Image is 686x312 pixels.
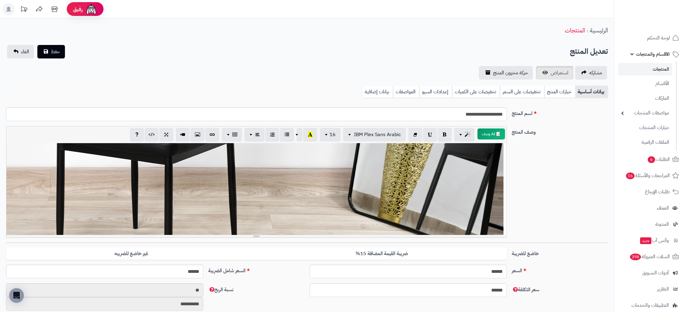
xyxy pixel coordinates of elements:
[618,233,682,248] a: وآتس آبجديد
[419,86,452,98] a: إعدادات السيو
[16,3,32,17] a: تحديثات المنصة
[51,48,60,55] span: حفظ
[618,63,672,76] a: المنتجات
[590,26,608,35] a: الرئيسية
[500,86,544,98] a: تخفيضات على السعر
[647,156,655,163] span: 6
[206,265,307,274] label: السعر شامل الضريبة
[570,45,608,58] h2: تعديل المنتج
[9,288,24,303] div: Open Intercom Messenger
[452,86,500,98] a: تخفيضات على الكميات
[618,184,682,199] a: طلبات الإرجاع
[618,266,682,280] a: أدوات التسويق
[618,92,672,105] a: الماركات
[636,50,670,58] span: الأقسام والمنتجات
[625,171,670,180] span: المراجعات والأسئلة
[85,3,97,15] img: ai-face.png
[393,86,419,98] a: المواصفات
[644,8,680,21] img: logo-2.png
[330,131,336,138] span: 16
[6,247,256,260] label: غير خاضع للضريبه
[618,77,672,90] a: الأقسام
[645,188,670,196] span: طلبات الإرجاع
[626,172,635,180] span: 16
[629,252,670,261] span: السلات المتروكة
[512,286,539,293] span: سعر التكلفة
[647,155,670,164] span: الطلبات
[575,86,608,98] a: بيانات أساسية
[575,66,607,80] a: مشاركه
[655,220,669,228] span: المدونة
[618,106,672,120] a: مواصفات المنتجات
[618,168,682,183] a: المراجعات والأسئلة16
[631,301,669,310] span: التطبيقات والخدمات
[208,286,233,293] span: نسبة الربح
[629,253,641,261] span: 398
[618,249,682,264] a: السلات المتروكة398
[657,204,669,212] span: العملاء
[509,265,610,274] label: السعر
[618,201,682,215] a: العملاء
[7,45,34,58] a: الغاء
[479,66,533,80] a: حركة مخزون المنتج
[73,6,83,13] span: رفيق
[639,236,669,245] span: وآتس آب
[536,66,573,80] a: استعراض
[589,69,602,76] span: مشاركه
[320,128,341,141] button: 16
[551,69,568,76] span: استعراض
[647,34,670,42] span: لوحة التحكم
[618,282,682,296] a: التقارير
[343,128,406,141] button: IBM Plex Sans Arabic
[21,48,29,55] span: الغاء
[618,152,682,167] a: الطلبات6
[642,269,669,277] span: أدوات التسويق
[618,31,682,45] a: لوحة التحكم
[618,121,672,134] a: خيارات المنتجات
[509,107,610,117] label: اسم المنتج
[509,247,610,257] label: خاضع للضريبة
[354,131,401,138] span: IBM Plex Sans Arabic
[544,86,575,98] a: خيارات المنتج
[640,237,651,244] span: جديد
[362,86,393,98] a: بيانات إضافية
[256,247,507,260] label: ضريبة القيمة المضافة 15%
[657,285,669,293] span: التقارير
[37,45,65,58] button: حفظ
[509,126,610,136] label: وصف المنتج
[477,128,505,139] button: 📝 AI وصف
[618,217,682,232] a: المدونة
[565,26,585,35] a: المنتجات
[493,69,528,76] span: حركة مخزون المنتج
[618,136,672,149] a: الملفات الرقمية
